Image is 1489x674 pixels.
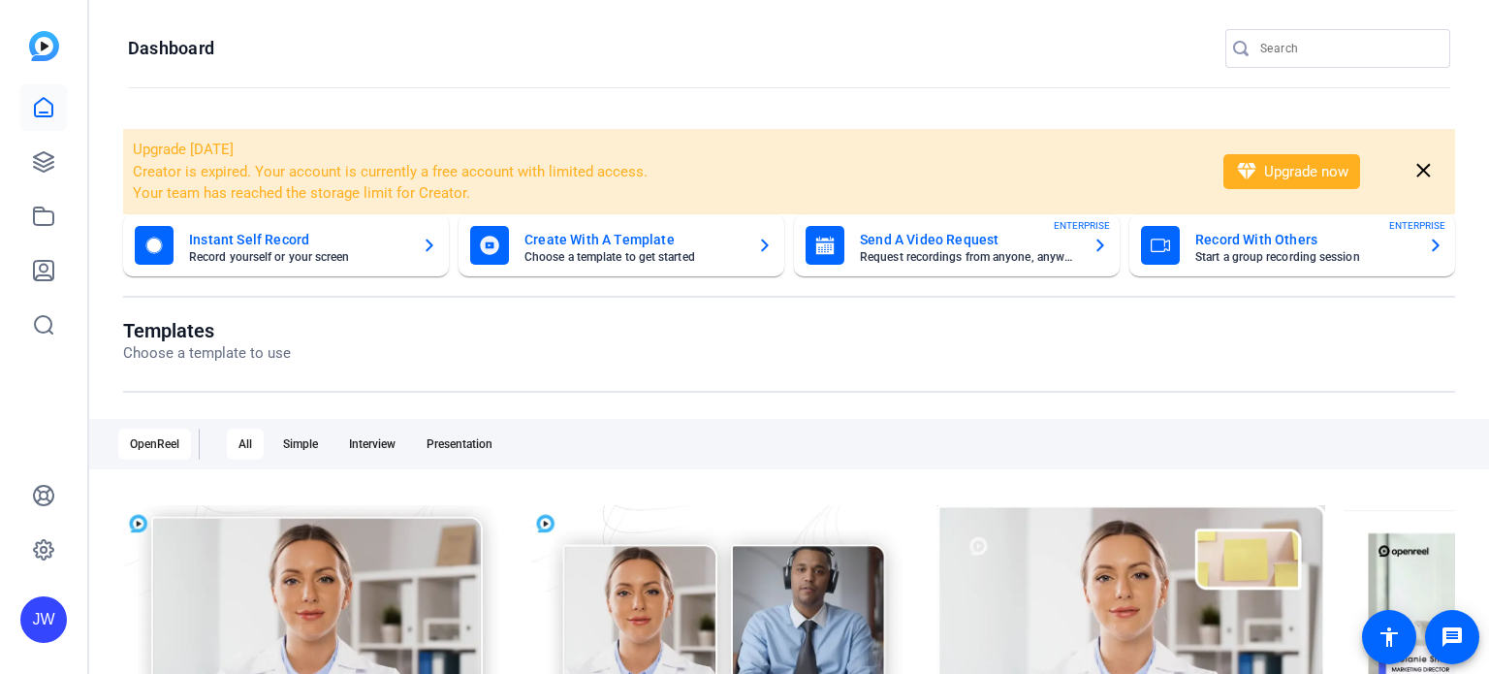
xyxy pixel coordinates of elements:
mat-card-title: Record With Others [1195,228,1412,251]
p: Choose a template to use [123,342,291,365]
button: Instant Self RecordRecord yourself or your screen [123,214,449,276]
mat-icon: diamond [1235,160,1258,183]
img: blue-gradient.svg [29,31,59,61]
span: Upgrade [DATE] [133,141,234,158]
button: Record With OthersStart a group recording sessionENTERPRISE [1129,214,1455,276]
h1: Templates [123,319,291,342]
div: All [227,429,264,460]
li: Creator is expired. Your account is currently a free account with limited access. [133,161,1198,183]
span: ENTERPRISE [1389,218,1445,233]
mat-card-subtitle: Record yourself or your screen [189,251,406,263]
mat-icon: message [1441,626,1464,649]
input: Search [1260,37,1435,60]
mat-icon: accessibility [1378,626,1401,649]
mat-card-title: Instant Self Record [189,228,406,251]
div: Simple [271,429,330,460]
button: Upgrade now [1223,154,1360,189]
div: Interview [337,429,407,460]
mat-card-subtitle: Start a group recording session [1195,251,1412,263]
div: OpenReel [118,429,191,460]
span: ENTERPRISE [1054,218,1110,233]
mat-card-subtitle: Choose a template to get started [524,251,742,263]
mat-card-title: Send A Video Request [860,228,1077,251]
button: Send A Video RequestRequest recordings from anyone, anywhereENTERPRISE [794,214,1120,276]
mat-card-subtitle: Request recordings from anyone, anywhere [860,251,1077,263]
button: Create With A TemplateChoose a template to get started [459,214,784,276]
div: JW [20,596,67,643]
h1: Dashboard [128,37,214,60]
div: Presentation [415,429,504,460]
mat-icon: close [1411,159,1436,183]
mat-card-title: Create With A Template [524,228,742,251]
li: Your team has reached the storage limit for Creator. [133,182,1198,205]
